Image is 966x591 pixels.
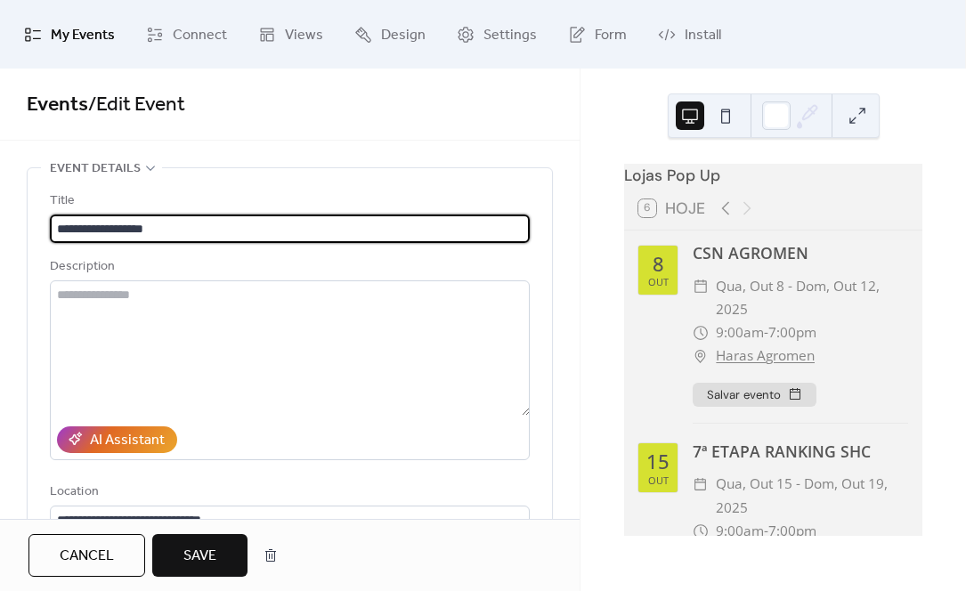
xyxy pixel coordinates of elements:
span: Form [595,21,627,49]
div: ​ [693,321,709,344]
div: ​ [693,275,709,298]
div: ​ [693,344,709,368]
div: Title [50,190,526,212]
div: out [648,277,669,287]
span: 9:00am [716,321,764,344]
a: Form [555,7,640,61]
a: Connect [133,7,240,61]
span: Save [183,546,216,567]
span: / Edit Event [88,85,185,125]
span: - [764,520,768,543]
div: CSN AGROMEN [693,241,908,264]
a: Settings [443,7,550,61]
div: ​ [693,473,709,496]
span: - [764,321,768,344]
span: Design [381,21,426,49]
div: Lojas Pop Up [624,164,922,187]
div: 15 [646,451,670,471]
span: Install [685,21,721,49]
div: ​ [693,520,709,543]
button: Salvar evento [693,383,816,408]
div: Location [50,482,526,503]
span: qua, out 8 - dom, out 12, 2025 [716,275,908,321]
a: My Events [11,7,128,61]
span: My Events [51,21,115,49]
span: Connect [173,21,227,49]
a: Install [645,7,735,61]
button: Cancel [28,534,145,577]
span: 9:00am [716,520,764,543]
span: 7:00pm [768,321,816,344]
div: Description [50,256,526,278]
a: Design [341,7,439,61]
div: AI Assistant [90,430,165,451]
span: Settings [483,21,537,49]
span: Event details [50,158,141,180]
span: Views [285,21,323,49]
span: qua, out 15 - dom, out 19, 2025 [716,473,908,519]
div: 8 [653,254,664,273]
div: 7ª ETAPA RANKING SHC [693,440,908,463]
span: Cancel [60,546,114,567]
button: AI Assistant [57,426,177,453]
div: out [648,475,669,485]
a: Events [27,85,88,125]
span: 7:00pm [768,520,816,543]
a: Haras Agromen [716,344,815,368]
a: Views [245,7,337,61]
button: Save [152,534,248,577]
